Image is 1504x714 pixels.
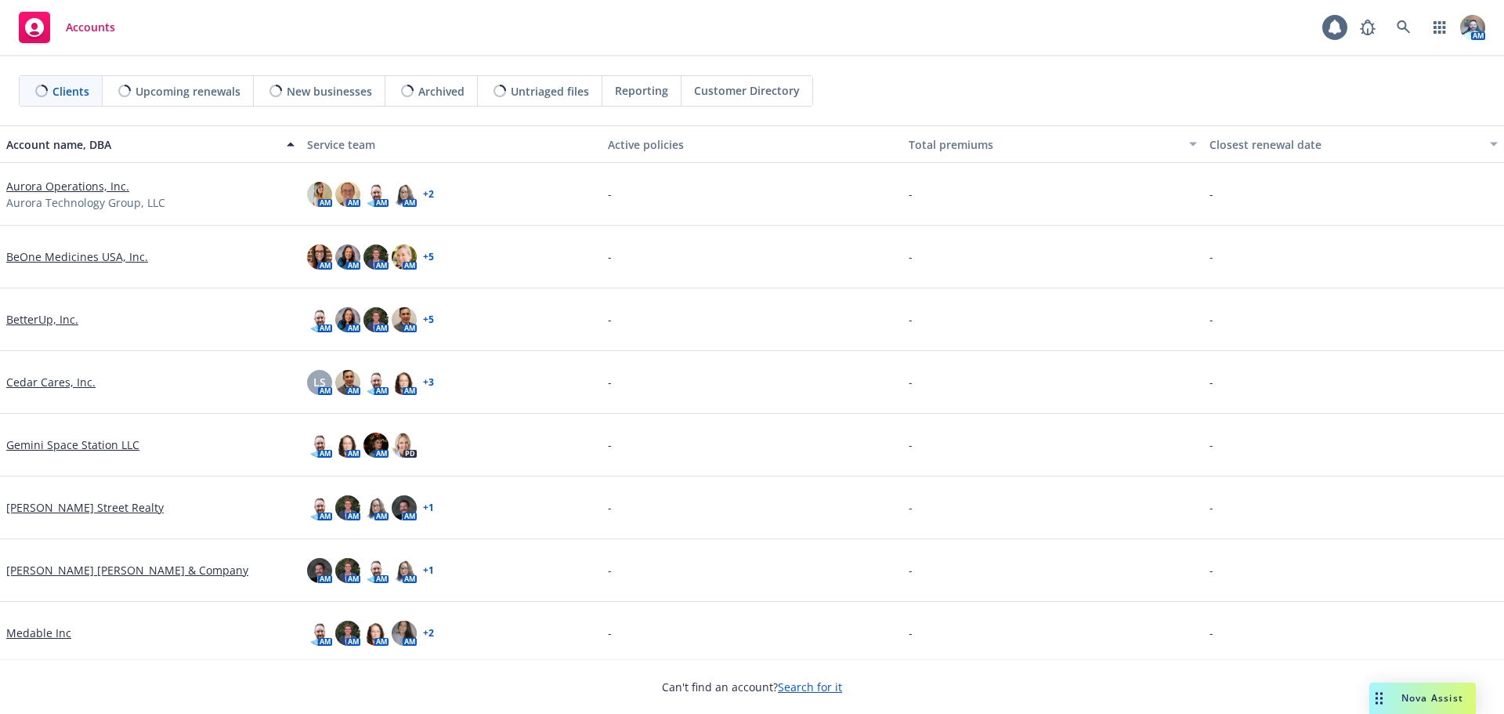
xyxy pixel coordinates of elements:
[1209,374,1213,390] span: -
[1209,136,1480,153] div: Closest renewal date
[363,245,389,270] img: photo
[423,315,434,324] a: + 5
[423,378,434,387] a: + 3
[423,503,434,513] a: + 1
[423,629,434,638] a: + 2
[392,495,417,520] img: photo
[778,680,842,694] a: Search for it
[6,625,71,641] a: Medable Inc
[423,566,434,575] a: + 1
[363,558,389,583] img: photo
[909,499,913,516] span: -
[423,252,434,262] a: + 5
[313,374,326,390] span: LS
[6,178,129,194] a: Aurora Operations, Inc.
[909,625,913,641] span: -
[608,311,612,328] span: -
[1424,12,1455,43] a: Switch app
[136,83,240,100] span: Upcoming renewals
[307,182,332,207] img: photo
[363,433,389,458] img: photo
[909,562,913,578] span: -
[6,311,78,328] a: BetterUp, Inc.
[335,307,360,332] img: photo
[307,495,332,520] img: photo
[909,311,913,328] span: -
[608,437,612,453] span: -
[1388,12,1419,43] a: Search
[335,433,360,458] img: photo
[6,374,96,390] a: Cedar Cares, Inc.
[608,499,612,516] span: -
[335,182,360,207] img: photo
[392,558,417,583] img: photo
[423,190,434,199] a: + 2
[511,83,589,100] span: Untriaged files
[602,125,902,163] button: Active policies
[608,186,612,202] span: -
[363,495,389,520] img: photo
[307,307,332,332] img: photo
[6,248,148,265] a: BeOne Medicines USA, Inc.
[392,433,417,458] img: photo
[1352,12,1383,43] a: Report a Bug
[307,433,332,458] img: photo
[66,21,115,34] span: Accounts
[6,562,248,578] a: [PERSON_NAME] [PERSON_NAME] & Company
[608,248,612,265] span: -
[6,437,139,453] a: Gemini Space Station LLC
[392,182,417,207] img: photo
[52,83,89,100] span: Clients
[909,186,913,202] span: -
[363,307,389,332] img: photo
[1209,311,1213,328] span: -
[6,136,277,153] div: Account name, DBA
[608,562,612,578] span: -
[1401,691,1463,705] span: Nova Assist
[307,558,332,583] img: photo
[335,621,360,646] img: photo
[335,245,360,270] img: photo
[301,125,602,163] button: Service team
[392,245,417,270] img: photo
[1209,625,1213,641] span: -
[608,374,612,390] span: -
[392,307,417,332] img: photo
[662,679,842,695] span: Can't find an account?
[363,182,389,207] img: photo
[1209,186,1213,202] span: -
[902,125,1203,163] button: Total premiums
[13,5,121,49] a: Accounts
[1369,683,1389,714] div: Drag to move
[6,499,164,516] a: [PERSON_NAME] Street Realty
[363,370,389,395] img: photo
[335,370,360,395] img: photo
[287,83,372,100] span: New businesses
[335,495,360,520] img: photo
[608,136,896,153] div: Active policies
[418,83,465,100] span: Archived
[1209,437,1213,453] span: -
[1209,499,1213,516] span: -
[608,625,612,641] span: -
[1209,248,1213,265] span: -
[307,621,332,646] img: photo
[6,194,165,211] span: Aurora Technology Group, LLC
[909,437,913,453] span: -
[615,82,668,99] span: Reporting
[1203,125,1504,163] button: Closest renewal date
[1460,15,1485,40] img: photo
[909,136,1180,153] div: Total premiums
[307,245,332,270] img: photo
[307,136,595,153] div: Service team
[363,621,389,646] img: photo
[392,621,417,646] img: photo
[392,370,417,395] img: photo
[1369,683,1476,714] button: Nova Assist
[1209,562,1213,578] span: -
[909,374,913,390] span: -
[694,82,800,99] span: Customer Directory
[909,248,913,265] span: -
[335,558,360,583] img: photo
